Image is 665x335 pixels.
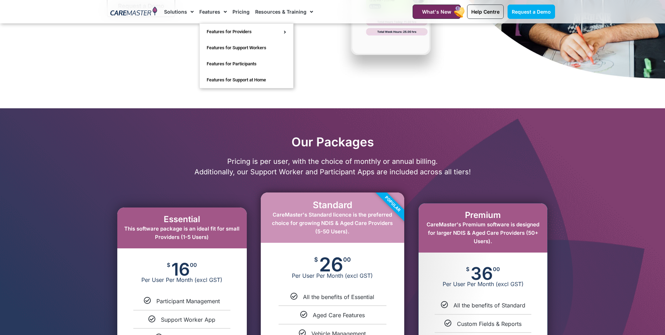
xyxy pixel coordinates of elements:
[200,56,293,72] a: Features for Participants
[508,5,555,19] a: Request a Demo
[268,199,397,210] h2: Standard
[124,225,239,240] span: This software package is an ideal fit for small Providers (1-5 Users)
[422,9,451,15] span: What's New
[124,214,240,225] h2: Essential
[190,262,197,268] span: 00
[200,24,293,40] a: Features for Providers
[314,257,318,263] span: $
[107,156,559,177] p: Pricing is per user, with the choice of monthly or annual billing. Additionally, our Support Work...
[457,320,522,327] span: Custom Fields & Reports
[110,7,157,17] img: CareMaster Logo
[261,272,404,279] span: Per User Per Month (excl GST)
[471,9,500,15] span: Help Centre
[200,72,293,88] a: Features for Support at Home
[413,5,461,19] a: What's New
[427,221,539,245] span: CareMaster's Premium software is designed for larger NDIS & Aged Care Providers (50+ Users).
[353,164,433,244] div: Popular
[493,267,500,272] span: 00
[512,9,551,15] span: Request a Demo
[167,262,170,268] span: $
[313,312,365,319] span: Aged Care Features
[171,262,190,276] span: 16
[200,40,293,56] a: Features for Support Workers
[117,276,247,283] span: Per User Per Month (excl GST)
[272,211,393,235] span: CareMaster's Standard licence is the preferred choice for growing NDIS & Aged Care Providers (5-5...
[343,257,351,263] span: 00
[161,316,215,323] span: Support Worker App
[199,23,294,88] ul: Features
[419,281,547,287] span: Per User Per Month (excl GST)
[471,267,493,281] span: 36
[319,257,343,272] span: 26
[466,267,470,272] span: $
[426,210,540,220] h2: Premium
[453,302,525,309] span: All the benefits of Standard
[156,298,220,305] span: Participant Management
[467,5,504,19] a: Help Centre
[107,134,559,149] h2: Our Packages
[303,293,374,300] span: All the benefits of Essential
